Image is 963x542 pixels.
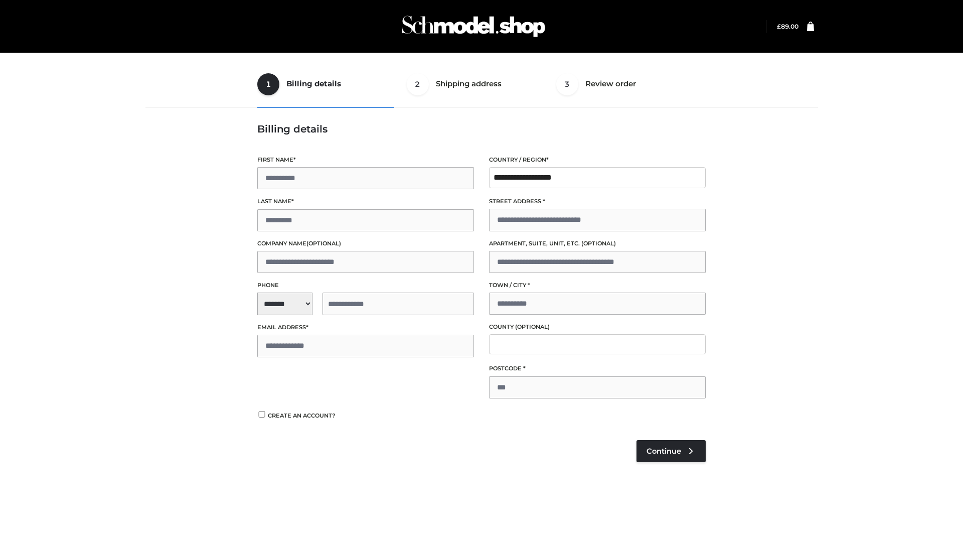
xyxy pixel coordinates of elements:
[257,281,474,290] label: Phone
[257,123,706,135] h3: Billing details
[489,281,706,290] label: Town / City
[268,412,336,419] span: Create an account?
[777,23,798,30] bdi: 89.00
[636,440,706,462] a: Continue
[647,447,681,456] span: Continue
[777,23,781,30] span: £
[489,364,706,373] label: Postcode
[489,197,706,206] label: Street address
[257,197,474,206] label: Last name
[257,239,474,248] label: Company name
[777,23,798,30] a: £89.00
[489,239,706,248] label: Apartment, suite, unit, etc.
[257,155,474,165] label: First name
[489,155,706,165] label: Country / Region
[257,411,266,418] input: Create an account?
[489,322,706,332] label: County
[515,323,550,330] span: (optional)
[257,323,474,332] label: Email address
[581,240,616,247] span: (optional)
[398,7,549,46] img: Schmodel Admin 964
[306,240,341,247] span: (optional)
